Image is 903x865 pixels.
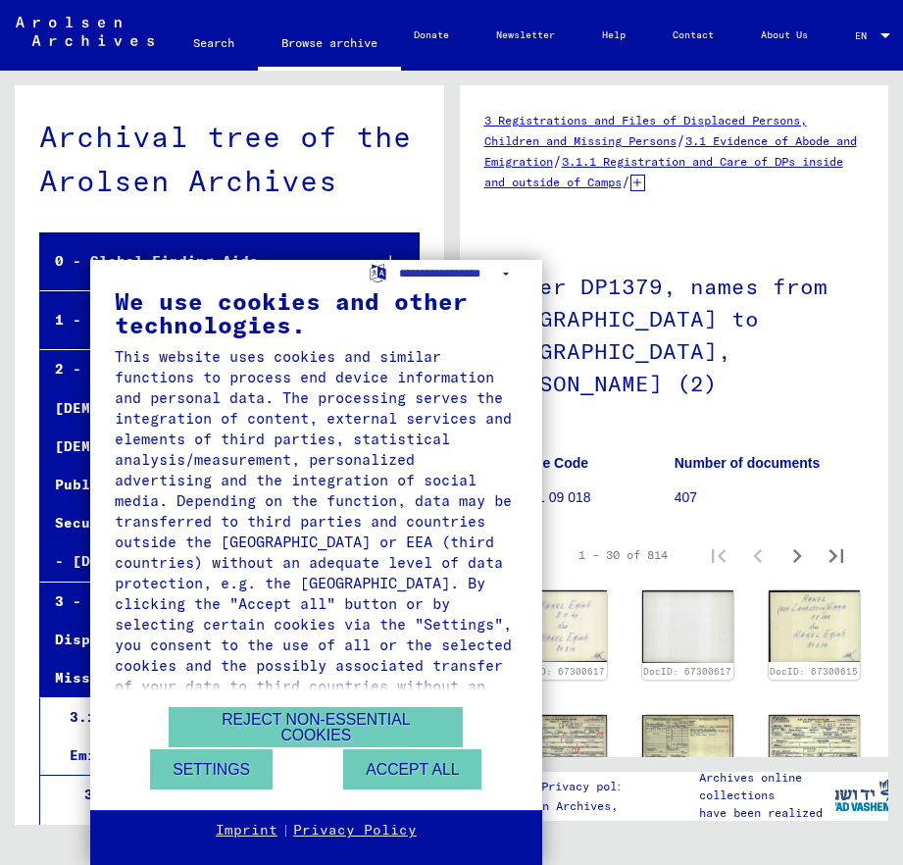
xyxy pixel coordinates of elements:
[115,289,518,336] div: We use cookies and other technologies.
[343,749,481,789] button: Accept all
[169,707,463,747] button: Reject non-essential cookies
[216,821,277,840] a: Imprint
[115,346,518,717] div: This website uses cookies and similar functions to process end device information and personal da...
[150,749,273,789] button: Settings
[293,821,417,840] a: Privacy Policy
